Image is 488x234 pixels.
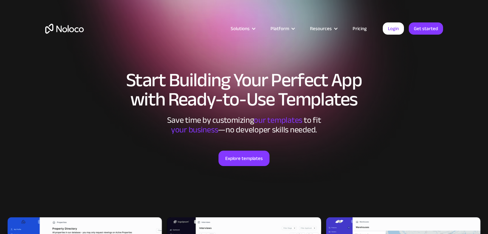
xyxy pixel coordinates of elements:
span: our templates [254,112,302,128]
div: Solutions [231,24,250,33]
h1: Start Building Your Perfect App with Ready-to-Use Templates [45,71,443,109]
div: Solutions [223,24,262,33]
a: Login [383,22,404,35]
a: Explore templates [218,151,270,166]
a: Pricing [345,24,375,33]
span: your business [171,122,218,138]
a: Get started [409,22,443,35]
div: Platform [270,24,289,33]
div: Resources [310,24,332,33]
div: Resources [302,24,345,33]
a: home [45,24,84,34]
div: Platform [262,24,302,33]
div: Save time by customizing to fit ‍ —no developer skills needed. [148,115,340,135]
